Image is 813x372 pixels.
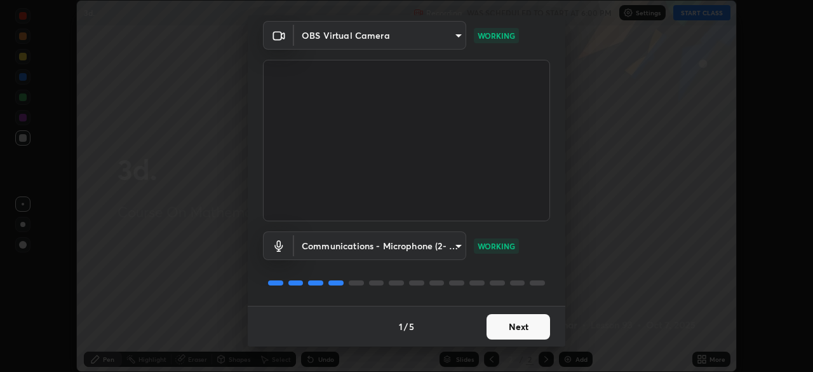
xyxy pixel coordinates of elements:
[294,231,466,260] div: OBS Virtual Camera
[404,320,408,333] h4: /
[294,21,466,50] div: OBS Virtual Camera
[399,320,403,333] h4: 1
[487,314,550,340] button: Next
[478,240,515,252] p: WORKING
[478,30,515,41] p: WORKING
[409,320,414,333] h4: 5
